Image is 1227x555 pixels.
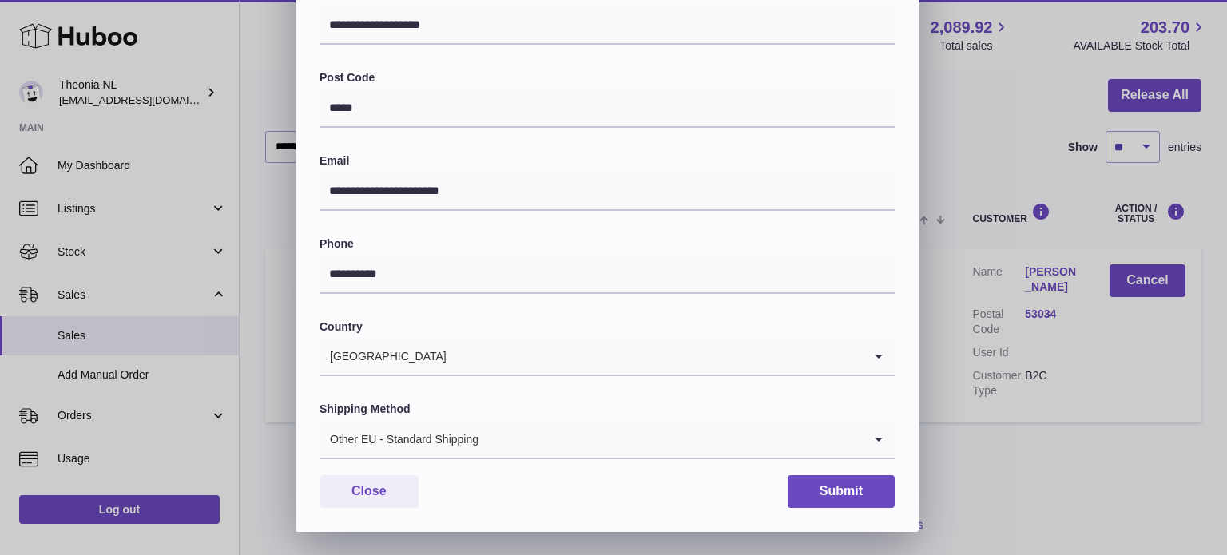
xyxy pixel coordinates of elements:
[320,153,895,168] label: Email
[320,402,895,417] label: Shipping Method
[320,338,895,376] div: Search for option
[320,421,479,458] span: Other EU - Standard Shipping
[479,421,863,458] input: Search for option
[320,319,895,335] label: Country
[447,338,863,375] input: Search for option
[788,475,895,508] button: Submit
[320,70,895,85] label: Post Code
[320,475,419,508] button: Close
[320,236,895,252] label: Phone
[320,338,447,375] span: [GEOGRAPHIC_DATA]
[320,421,895,459] div: Search for option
